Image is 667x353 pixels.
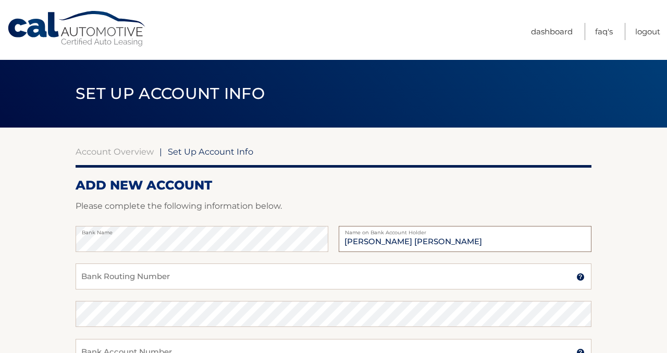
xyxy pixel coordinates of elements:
a: Cal Automotive [7,10,147,47]
input: Name on Account (Account Holder Name) [339,226,591,252]
a: Dashboard [531,23,573,40]
span: | [159,146,162,157]
label: Name on Bank Account Holder [339,226,591,234]
span: Set Up Account Info [168,146,253,157]
img: tooltip.svg [576,273,585,281]
p: Please complete the following information below. [76,199,591,213]
a: Account Overview [76,146,154,157]
span: Set Up Account Info [76,84,265,103]
h2: ADD NEW ACCOUNT [76,178,591,193]
a: Logout [635,23,660,40]
label: Bank Name [76,226,328,234]
a: FAQ's [595,23,613,40]
input: Bank Routing Number [76,263,591,289]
